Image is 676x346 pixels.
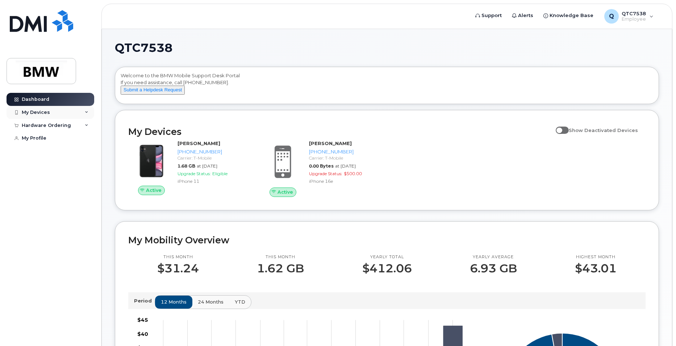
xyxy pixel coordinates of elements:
span: 1.68 GB [178,163,195,169]
button: Submit a Helpdesk Request [121,86,185,95]
span: Active [278,189,293,195]
span: 24 months [198,298,224,305]
p: Highest month [575,254,617,260]
div: Carrier: T-Mobile [309,155,380,161]
span: $500.00 [344,171,362,176]
h2: My Devices [128,126,552,137]
a: Active[PERSON_NAME][PHONE_NUMBER]Carrier: T-Mobile0.00 Bytesat [DATE]Upgrade Status:$500.00iPhone... [260,140,383,197]
p: Yearly average [470,254,517,260]
span: QTC7538 [115,42,172,53]
span: Upgrade Status: [178,171,211,176]
span: Show Deactivated Devices [569,127,638,133]
span: Upgrade Status: [309,171,342,176]
a: Active[PERSON_NAME][PHONE_NUMBER]Carrier: T-Mobile1.68 GBat [DATE]Upgrade Status:EligibleiPhone 11 [128,140,251,195]
span: 0.00 Bytes [309,163,334,169]
span: Eligible [212,171,228,176]
strong: [PERSON_NAME] [178,140,220,146]
a: Submit a Helpdesk Request [121,87,185,92]
h2: My Mobility Overview [128,235,646,246]
p: Period [134,297,155,304]
div: iPhone 11 [178,178,248,184]
strong: [PERSON_NAME] [309,140,352,146]
tspan: $45 [137,317,148,323]
p: $43.01 [575,262,617,275]
p: Yearly total [362,254,412,260]
p: This month [257,254,304,260]
p: This month [157,254,199,260]
div: Carrier: T-Mobile [178,155,248,161]
div: [PHONE_NUMBER] [309,148,380,155]
p: $31.24 [157,262,199,275]
span: YTD [235,298,245,305]
span: at [DATE] [335,163,356,169]
span: at [DATE] [197,163,217,169]
tspan: $40 [137,331,148,337]
div: iPhone 16e [309,178,380,184]
p: 6.93 GB [470,262,517,275]
span: Active [146,187,162,194]
input: Show Deactivated Devices [556,123,562,129]
p: 1.62 GB [257,262,304,275]
iframe: Messenger Launcher [644,314,671,341]
div: Welcome to the BMW Mobile Support Desk Portal If you need assistance, call [PHONE_NUMBER]. [121,72,653,101]
div: [PHONE_NUMBER] [178,148,248,155]
img: iPhone_11.jpg [134,144,169,178]
p: $412.06 [362,262,412,275]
